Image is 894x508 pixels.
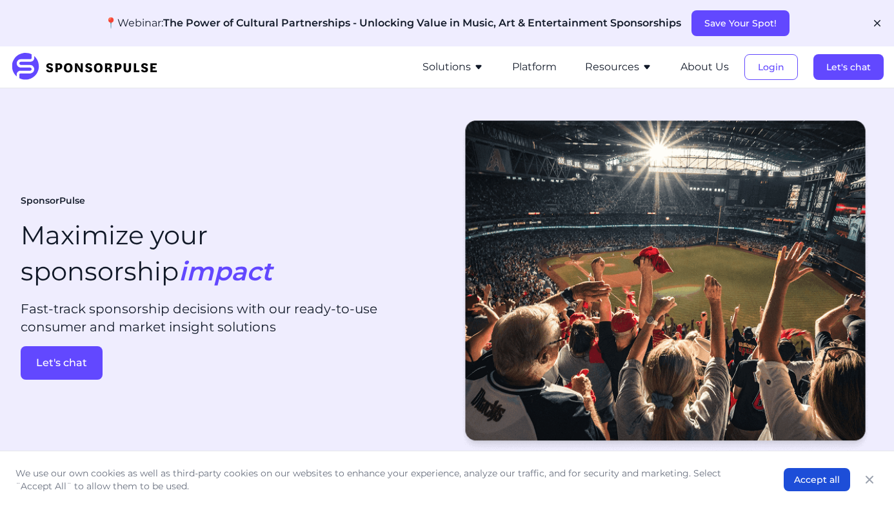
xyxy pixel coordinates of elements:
p: We use our own cookies as well as third-party cookies on our websites to enhance your experience,... [15,467,758,493]
a: Let's chat [21,346,437,380]
button: Let's chat [813,54,884,80]
button: Platform [512,59,557,75]
span: The Power of Cultural Partnerships - Unlocking Value in Music, Art & Entertainment Sponsorships [163,17,681,29]
h1: Maximize your sponsorship [21,217,272,289]
button: Solutions [422,59,484,75]
button: Resources [585,59,652,75]
a: Save Your Spot! [691,17,790,29]
p: Fast-track sponsorship decisions with our ready-to-use consumer and market insight solutions [21,300,437,336]
a: Platform [512,61,557,73]
button: Accept all [784,468,850,491]
a: Login [744,61,798,73]
button: Close [860,471,879,489]
button: Save Your Spot! [691,10,790,36]
button: Login [744,54,798,80]
p: 📍Webinar: [104,15,681,31]
i: impact [179,255,272,287]
button: About Us [680,59,729,75]
span: SponsorPulse [21,195,85,208]
a: Let's chat [813,61,884,73]
a: About Us [680,61,729,73]
button: Let's chat [21,346,103,380]
img: SponsorPulse [10,53,167,81]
